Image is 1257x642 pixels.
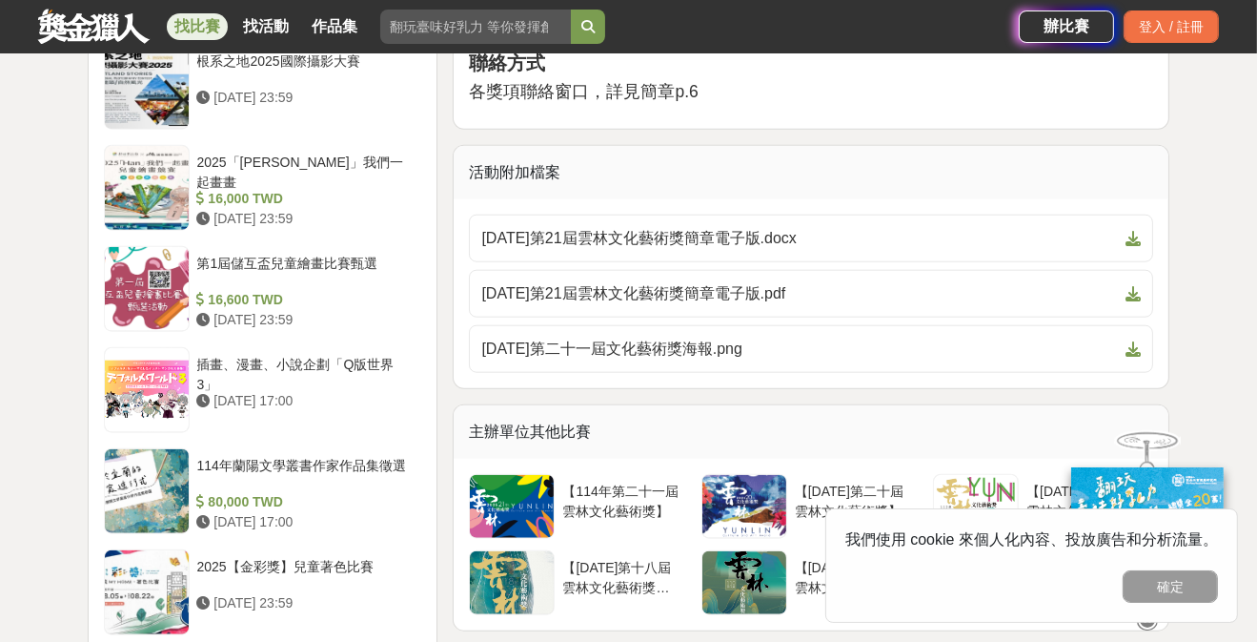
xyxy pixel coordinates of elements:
[197,557,415,593] div: 2025【金彩獎】兒童著色比賽
[104,44,422,130] a: 根系之地2025國際攝影大賽 [DATE] 23:59
[197,52,415,88] div: 根系之地2025國際攝影大賽
[469,474,689,539] a: 【114年第二十一屆雲林文化藝術獎】
[469,325,1153,373] a: [DATE]第二十一屆文化藝術獎海報.png
[197,355,415,391] div: 插畫、漫畫、小說企劃「Q版世界3」
[1019,10,1114,43] a: 辦比賽
[197,492,415,512] div: 80,000 TWD
[197,593,415,613] div: [DATE] 23:59
[197,391,415,411] div: [DATE] 17:00
[469,270,1153,318] a: [DATE]第21屆雲林文化藝術獎簡章電子版.pdf
[481,227,1118,250] span: [DATE]第21屆雲林文化藝術獎簡章電子版.docx
[795,482,914,518] div: 【[DATE]第二十屆雲林文化藝術獎】
[197,153,415,189] div: 2025「[PERSON_NAME]」我們一起畫畫
[481,338,1118,361] span: [DATE]第二十一屆文化藝術獎海報.png
[197,254,415,290] div: 第1屆儲互盃兒童繪畫比賽甄選
[454,146,1168,199] div: 活動附加檔案
[469,52,545,73] strong: 聯絡方式
[933,474,1153,539] a: 【[DATE]第十九屆雲林文化藝術獎】
[167,13,228,40] a: 找比賽
[197,456,415,492] div: 114年蘭陽文學叢書作家作品集徵選
[197,290,415,310] div: 16,600 TWD
[481,282,1118,305] span: [DATE]第21屆雲林文化藝術獎簡章電子版.pdf
[454,405,1168,459] div: 主辦單位其他比賽
[469,215,1153,262] a: [DATE]第21屆雲林文化藝術獎簡章電子版.docx
[104,145,422,231] a: 2025「[PERSON_NAME]」我們一起畫畫 16,000 TWD [DATE] 23:59
[235,13,296,40] a: 找活動
[104,246,422,332] a: 第1屆儲互盃兒童繪畫比賽甄選 16,600 TWD [DATE] 23:59
[701,550,922,615] a: 【[DATE]第十七屆雲林文化藝術獎】徵件活動
[845,531,1218,548] span: 我們使用 cookie 來個人化內容、投放廣告和分析流量。
[197,209,415,229] div: [DATE] 23:59
[795,558,914,594] div: 【[DATE]第十七屆雲林文化藝術獎】徵件活動
[1123,570,1218,603] button: 確定
[104,549,422,635] a: 2025【金彩獎】兒童著色比賽 [DATE] 23:59
[1026,482,1145,518] div: 【[DATE]第十九屆雲林文化藝術獎】
[562,558,681,594] div: 【[DATE]第十八屆雲林文化藝術獎】徵件活動
[197,310,415,330] div: [DATE] 23:59
[469,550,689,615] a: 【[DATE]第十八屆雲林文化藝術獎】徵件活動
[562,482,681,518] div: 【114年第二十一屆雲林文化藝術獎】
[701,474,922,539] a: 【[DATE]第二十屆雲林文化藝術獎】
[380,10,571,44] input: 翻玩臺味好乳力 等你發揮創意！
[1124,10,1219,43] div: 登入 / 註冊
[104,448,422,534] a: 114年蘭陽文學叢書作家作品集徵選 80,000 TWD [DATE] 17:00
[469,82,698,101] span: 各獎項聯絡窗口，詳見簡章p.6
[197,88,415,108] div: [DATE] 23:59
[197,512,415,532] div: [DATE] 17:00
[104,347,422,433] a: 插畫、漫畫、小說企劃「Q版世界3」 [DATE] 17:00
[197,189,415,209] div: 16,000 TWD
[1071,467,1224,594] img: ff197300-f8ee-455f-a0ae-06a3645bc375.jpg
[304,13,365,40] a: 作品集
